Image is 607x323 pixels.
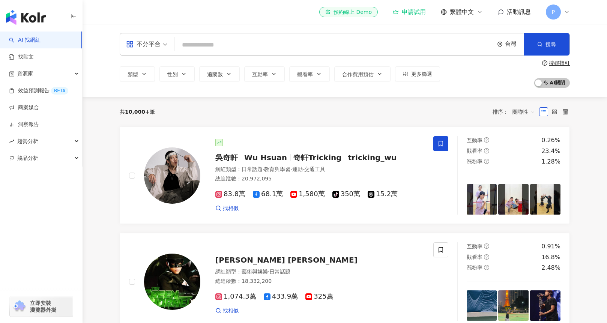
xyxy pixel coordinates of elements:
div: 網紅類型 ： [215,268,424,276]
span: 350萬 [332,190,360,198]
a: 預約線上 Demo [319,7,378,17]
span: tricking_wu [348,153,397,162]
button: 性別 [159,66,195,81]
a: 商案媒合 [9,104,39,111]
span: question-circle [484,243,489,249]
button: 類型 [120,66,155,81]
span: 68.1萬 [253,190,283,198]
span: 觀看率 [467,148,482,154]
span: 趨勢分析 [17,133,38,150]
span: 找相似 [223,205,239,212]
span: question-circle [484,254,489,260]
span: 合作費用預估 [342,71,374,77]
span: · [268,269,269,275]
img: post-image [467,184,497,215]
a: chrome extension立即安裝 瀏覽器外掛 [10,296,73,317]
span: 325萬 [305,293,333,300]
span: 1,074.3萬 [215,293,256,300]
span: 觀看率 [297,71,313,77]
a: 申請試用 [393,8,426,16]
a: searchAI 找網紅 [9,36,41,44]
span: 競品分析 [17,150,38,167]
div: 搜尋指引 [549,60,570,66]
button: 合作費用預估 [334,66,391,81]
div: 共 筆 [120,109,155,115]
span: 性別 [167,71,178,77]
span: Wu Hsuan [244,153,287,162]
span: question-circle [484,265,489,270]
span: 互動率 [467,137,482,143]
span: 立即安裝 瀏覽器外掛 [30,300,56,313]
span: · [263,166,264,172]
button: 追蹤數 [199,66,240,81]
span: question-circle [542,60,547,66]
div: 0.26% [541,136,560,144]
span: · [290,166,292,172]
span: environment [497,42,503,47]
span: 漲粉率 [467,264,482,270]
span: 互動率 [252,71,268,77]
div: 0.91% [541,242,560,251]
span: 藝術與娛樂 [242,269,268,275]
span: 觀看率 [467,254,482,260]
span: 漲粉率 [467,158,482,164]
span: 日常話題 [269,269,290,275]
span: 找相似 [223,307,239,315]
span: P [552,8,555,16]
div: 2.48% [541,264,560,272]
div: 總追蹤數 ： 18,332,200 [215,278,424,285]
img: logo [6,10,46,25]
div: 1.28% [541,158,560,166]
span: 互動率 [467,243,482,249]
span: 10,000+ [125,109,150,115]
a: 找貼文 [9,53,34,61]
span: 繁體中文 [450,8,474,16]
a: 效益預測報告BETA [9,87,68,95]
span: 15.2萬 [368,190,398,198]
span: appstore [126,41,134,48]
span: 交通工具 [304,166,325,172]
img: KOL Avatar [144,147,200,204]
span: 類型 [128,71,138,77]
div: 不分平台 [126,38,161,50]
div: 網紅類型 ： [215,166,424,173]
span: 433.9萬 [264,293,298,300]
a: 洞察報告 [9,121,39,128]
span: 活動訊息 [507,8,531,15]
a: 找相似 [215,307,239,315]
a: 找相似 [215,205,239,212]
span: 關聯性 [512,106,535,118]
span: 搜尋 [545,41,556,47]
span: [PERSON_NAME] [PERSON_NAME] [215,255,358,264]
img: post-image [498,290,529,321]
span: question-circle [484,137,489,143]
button: 觀看率 [289,66,330,81]
span: 日常話題 [242,166,263,172]
span: question-circle [484,159,489,164]
div: 23.4% [541,147,560,155]
img: post-image [530,290,560,321]
img: chrome extension [12,300,27,312]
span: 運動 [292,166,303,172]
span: 吳奇軒 [215,153,238,162]
span: 1,580萬 [290,190,325,198]
img: KOL Avatar [144,254,200,310]
span: rise [9,139,14,144]
div: 排序： [493,106,539,118]
div: 16.8% [541,253,560,261]
div: 預約線上 Demo [325,8,372,16]
button: 互動率 [244,66,285,81]
img: post-image [498,184,529,215]
span: 教育與學習 [264,166,290,172]
span: · [303,166,304,172]
div: 總追蹤數 ： 20,972,095 [215,175,424,183]
button: 搜尋 [524,33,569,56]
span: 資源庫 [17,65,33,82]
span: 奇軒Tricking [293,153,342,162]
span: question-circle [484,148,489,153]
span: 追蹤數 [207,71,223,77]
img: post-image [467,290,497,321]
a: KOL Avatar吳奇軒Wu Hsuan奇軒Trickingtricking_wu網紅類型：日常話題·教育與學習·運動·交通工具總追蹤數：20,972,09583.8萬68.1萬1,580萬3... [120,127,570,224]
span: 更多篩選 [411,71,432,77]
